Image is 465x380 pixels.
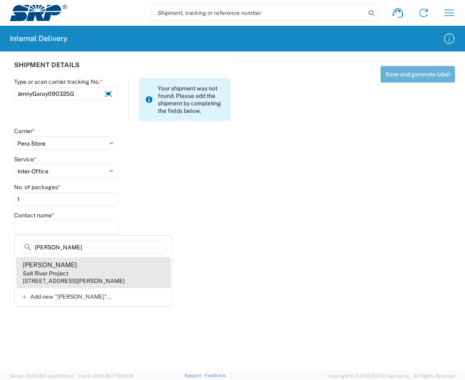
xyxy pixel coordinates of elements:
[14,156,36,163] label: Service
[23,261,77,270] div: [PERSON_NAME]
[328,372,455,380] span: Copyright © [DATE]-[DATE] Agistix Inc., All Rights Reserved
[78,373,133,378] span: Client: 2025.18.0-7346316
[151,5,366,21] input: Shipment, tracking or reference number
[30,293,111,300] span: Add new "[PERSON_NAME]"...
[158,85,224,114] span: Your shipment was not found. Please add the shipment by completing the fields below.
[14,212,54,219] label: Contact name
[10,5,67,21] img: srp
[10,34,67,44] h2: Internal Delivery
[205,373,226,378] a: Feedback
[10,373,74,378] span: Server: 2025.18.0-daa1fe12ee7
[14,127,35,135] label: Carrier
[23,277,125,285] div: [STREET_ADDRESS][PERSON_NAME]
[184,373,205,378] a: Support
[14,61,231,78] div: SHIPMENT DETAILS
[14,183,60,191] label: No. of packages
[23,270,68,277] div: Salt River Project
[14,78,102,85] label: Type or scan carrier tracking No.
